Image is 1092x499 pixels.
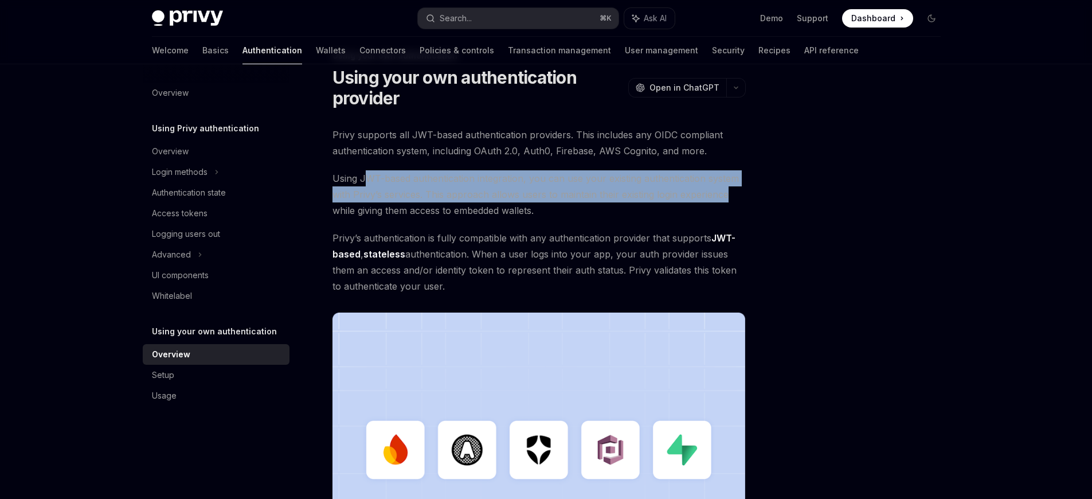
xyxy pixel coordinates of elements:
span: Ask AI [644,13,667,24]
img: dark logo [152,10,223,26]
a: Welcome [152,37,189,64]
a: Basics [202,37,229,64]
div: Whitelabel [152,289,192,303]
a: Usage [143,385,289,406]
button: Open in ChatGPT [628,78,726,98]
a: Overview [143,141,289,162]
span: Open in ChatGPT [649,82,719,93]
a: User management [625,37,698,64]
a: Overview [143,344,289,365]
span: Using JWT-based authentication integration, you can use your existing authentication system with ... [332,170,746,219]
a: Setup [143,365,289,385]
a: Authentication [242,37,302,64]
span: ⌘ K [600,14,612,23]
div: UI components [152,268,209,282]
div: Access tokens [152,206,208,220]
a: Transaction management [508,37,611,64]
a: Overview [143,83,289,103]
span: Privy supports all JWT-based authentication providers. This includes any OIDC compliant authentic... [332,127,746,159]
a: Dashboard [842,9,913,28]
a: Access tokens [143,203,289,224]
button: Search...⌘K [418,8,619,29]
a: Recipes [758,37,790,64]
a: stateless [363,248,405,260]
button: Ask AI [624,8,675,29]
div: Setup [152,368,174,382]
div: Overview [152,348,190,361]
a: Support [797,13,828,24]
div: Overview [152,145,189,158]
h1: Using your own authentication provider [332,67,624,108]
a: Wallets [316,37,346,64]
h5: Using Privy authentication [152,122,259,135]
button: Toggle dark mode [922,9,941,28]
div: Authentication state [152,186,226,200]
a: Authentication state [143,182,289,203]
a: Policies & controls [420,37,494,64]
a: Logging users out [143,224,289,244]
a: Security [712,37,745,64]
a: Whitelabel [143,286,289,306]
h5: Using your own authentication [152,325,277,338]
div: Logging users out [152,227,220,241]
div: Search... [440,11,472,25]
a: Connectors [359,37,406,64]
a: API reference [804,37,859,64]
div: Advanced [152,248,191,262]
span: Dashboard [851,13,895,24]
a: UI components [143,265,289,286]
a: Demo [760,13,783,24]
div: Login methods [152,165,208,179]
div: Overview [152,86,189,100]
span: Privy’s authentication is fully compatible with any authentication provider that supports , authe... [332,230,746,294]
div: Usage [152,389,177,403]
